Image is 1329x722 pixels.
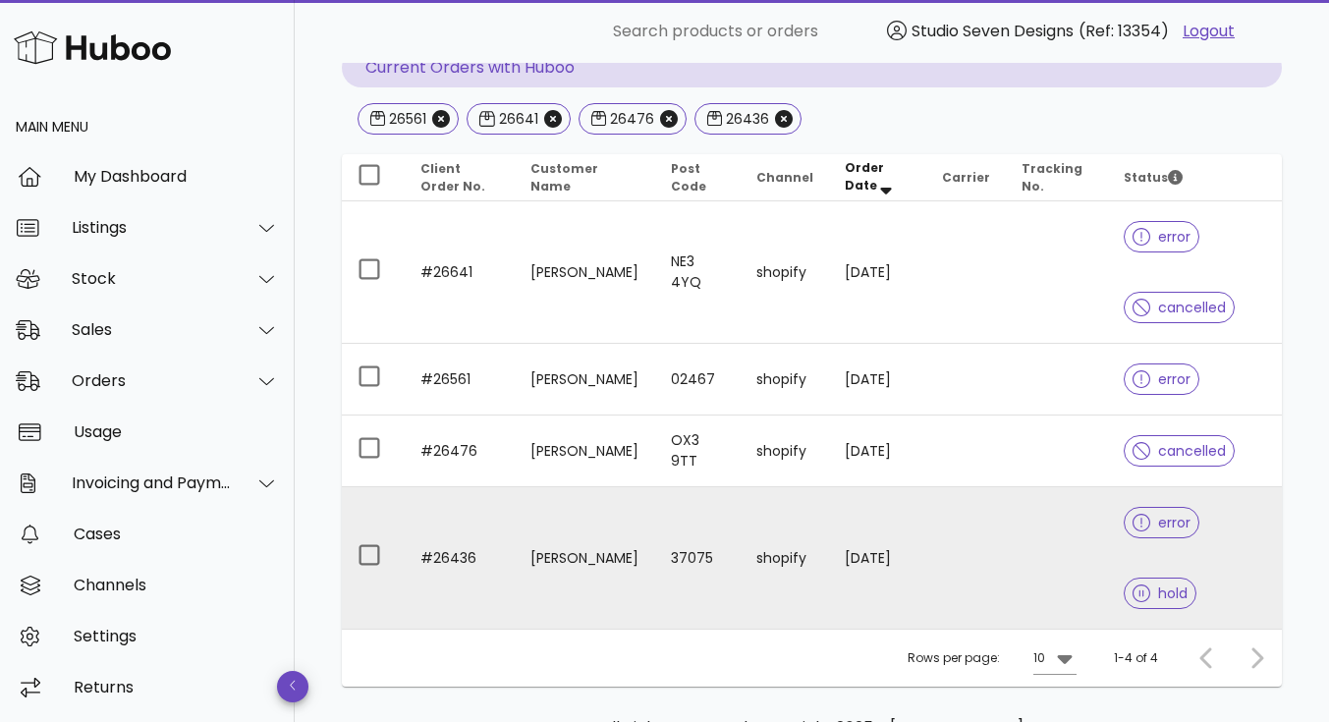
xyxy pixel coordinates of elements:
div: 10Rows per page: [1033,642,1077,674]
div: Returns [74,678,279,696]
span: Tracking No. [1022,160,1082,194]
th: Client Order No. [405,154,515,201]
td: [DATE] [829,487,926,629]
span: error [1133,372,1191,386]
div: Stock [72,269,232,288]
td: 37075 [655,487,741,629]
span: Channel [756,169,813,186]
button: Close [775,110,793,128]
th: Status [1108,154,1282,201]
td: #26436 [405,487,515,629]
th: Customer Name [515,154,655,201]
td: #26641 [405,201,515,344]
div: 1-4 of 4 [1114,649,1158,667]
th: Post Code [655,154,741,201]
button: Close [432,110,450,128]
div: 26476 [606,109,654,129]
span: Order Date [845,159,884,194]
span: Client Order No. [420,160,485,194]
div: Invoicing and Payments [72,473,232,492]
span: cancelled [1133,444,1226,458]
div: 26436 [722,109,769,129]
td: 02467 [655,344,741,416]
span: hold [1133,586,1188,600]
div: My Dashboard [74,167,279,186]
span: Customer Name [530,160,598,194]
td: #26476 [405,416,515,487]
td: shopify [741,344,829,416]
td: [PERSON_NAME] [515,487,655,629]
td: #26561 [405,344,515,416]
div: 10 [1033,649,1045,667]
span: Post Code [671,160,706,194]
span: (Ref: 13354) [1079,20,1169,42]
div: Listings [72,218,232,237]
button: Close [544,110,562,128]
p: Current Orders with Huboo [342,48,1282,87]
div: 26641 [495,109,538,129]
div: Orders [72,371,232,390]
span: error [1133,516,1191,529]
th: Order Date: Sorted descending. Activate to remove sorting. [829,154,926,201]
td: [DATE] [829,201,926,344]
div: Settings [74,627,279,645]
div: Channels [74,576,279,594]
td: shopify [741,487,829,629]
img: Huboo Logo [14,27,171,69]
th: Channel [741,154,829,201]
div: Rows per page: [908,630,1077,687]
td: OX3 9TT [655,416,741,487]
span: Status [1124,169,1183,186]
div: Cases [74,525,279,543]
td: [DATE] [829,416,926,487]
td: shopify [741,416,829,487]
td: [PERSON_NAME] [515,344,655,416]
span: Carrier [942,169,990,186]
th: Carrier [926,154,1006,201]
div: Sales [72,320,232,339]
td: NE3 4YQ [655,201,741,344]
th: Tracking No. [1006,154,1109,201]
div: Usage [74,422,279,441]
span: Studio Seven Designs [912,20,1074,42]
span: cancelled [1133,301,1226,314]
div: 26561 [385,109,426,129]
td: [PERSON_NAME] [515,416,655,487]
td: [DATE] [829,344,926,416]
td: shopify [741,201,829,344]
span: error [1133,230,1191,244]
a: Logout [1183,20,1235,43]
button: Close [660,110,678,128]
td: [PERSON_NAME] [515,201,655,344]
